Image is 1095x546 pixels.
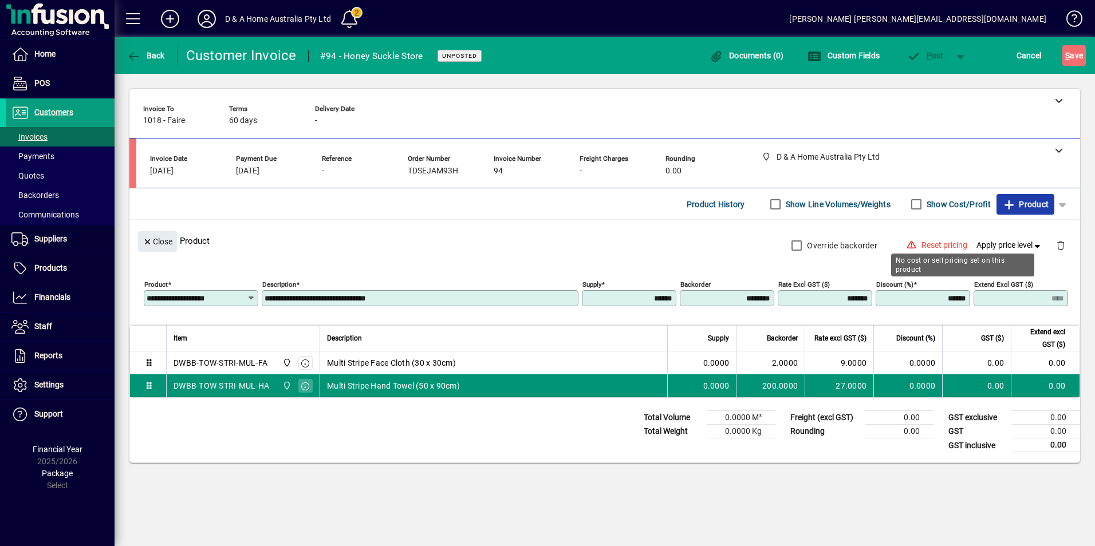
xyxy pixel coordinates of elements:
button: Profile [188,9,225,29]
a: Communications [6,205,115,224]
span: Close [143,232,172,251]
label: Show Line Volumes/Weights [783,199,891,210]
td: Freight (excl GST) [785,411,865,425]
span: Custom Fields [808,51,880,60]
span: Communications [11,210,79,219]
td: Total Weight [638,425,707,438]
span: Reset pricing [921,239,967,251]
mat-label: Rate excl GST ($) [778,280,830,288]
td: 0.00 [865,411,933,425]
div: No cost or sell pricing set on this product [891,254,1034,276]
span: GST ($) [981,332,1004,345]
span: - [315,116,317,125]
span: 2.0000 [772,357,798,369]
span: Documents (0) [710,51,784,60]
a: Staff [6,312,115,341]
span: Customers [34,108,73,117]
button: Post [901,45,950,66]
td: 0.00 [942,351,1011,374]
span: 94 [494,167,503,176]
mat-label: Supply [582,280,601,288]
span: Suppliers [34,234,67,243]
a: Home [6,40,115,69]
span: Multi Stripe Face Cloth (30 x 30cm) [327,357,456,369]
button: Apply price level [972,235,1047,256]
button: Custom Fields [805,45,883,66]
a: Products [6,254,115,283]
span: Support [34,409,63,418]
td: Rounding [785,425,865,438]
span: Multi Stripe Hand Towel (50 x 90cm) [327,380,460,391]
span: Staff [34,322,52,331]
span: P [927,51,932,60]
div: Product [129,220,1080,262]
span: Payments [11,152,54,161]
span: Settings [34,380,64,389]
a: Reports [6,342,115,370]
span: Reports [34,351,62,360]
mat-label: Extend excl GST ($) [974,280,1033,288]
span: Home [34,49,56,58]
mat-label: Description [262,280,296,288]
a: Suppliers [6,225,115,254]
td: 0.00 [1011,425,1080,438]
button: Product [996,194,1054,215]
td: 0.00 [1011,351,1080,374]
a: Invoices [6,127,115,147]
span: Quotes [11,171,44,180]
span: Backorders [11,191,59,200]
mat-label: Backorder [680,280,711,288]
td: 0.0000 [873,374,942,397]
div: 27.0000 [812,380,866,391]
span: [DATE] [150,167,174,176]
span: Apply price level [976,239,1043,251]
span: Supply [708,332,729,345]
div: Customer Invoice [186,46,297,65]
span: Cancel [1017,46,1042,65]
a: Payments [6,147,115,166]
span: Discount (%) [896,332,935,345]
td: Total Volume [638,411,707,425]
span: 0.0000 [703,380,730,391]
span: 0.0000 [703,357,730,369]
mat-label: Product [144,280,168,288]
span: Backorder [767,332,798,345]
span: Back [127,51,165,60]
button: Add [152,9,188,29]
span: POS [34,78,50,88]
span: ost [907,51,944,60]
span: D & A Home Australia Pty Ltd [279,357,293,369]
div: #94 - Honey Suckle Store [320,47,423,65]
a: Settings [6,371,115,399]
a: Backorders [6,185,115,205]
span: Package [42,469,73,478]
td: GST exclusive [943,411,1011,425]
button: Close [138,231,177,252]
span: [DATE] [236,167,259,176]
span: Extend excl GST ($) [1018,326,1065,351]
button: Reset pricing [917,235,972,256]
div: DWBB-TOW-STRI-MUL-FA [174,357,267,369]
app-page-header-button: Close [135,236,180,246]
span: Financial Year [33,445,82,454]
button: Documents (0) [707,45,787,66]
span: Item [174,332,187,345]
app-page-header-button: Back [115,45,178,66]
td: 0.0000 [873,351,942,374]
label: Show Cost/Profit [924,199,991,210]
label: Override backorder [805,240,877,251]
a: POS [6,69,115,98]
span: - [580,167,582,176]
td: GST [943,425,1011,438]
span: 1018 - Faire [143,116,185,125]
button: Delete [1047,231,1074,259]
div: DWBB-TOW-STRI-MUL-HA [174,380,269,391]
span: Invoices [11,132,48,141]
button: Back [124,45,168,66]
a: Knowledge Base [1058,2,1081,39]
a: Quotes [6,166,115,185]
span: Products [34,263,67,272]
span: Unposted [442,52,477,60]
span: 200.0000 [762,380,798,391]
div: [PERSON_NAME] [PERSON_NAME][EMAIL_ADDRESS][DOMAIN_NAME] [789,10,1046,28]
